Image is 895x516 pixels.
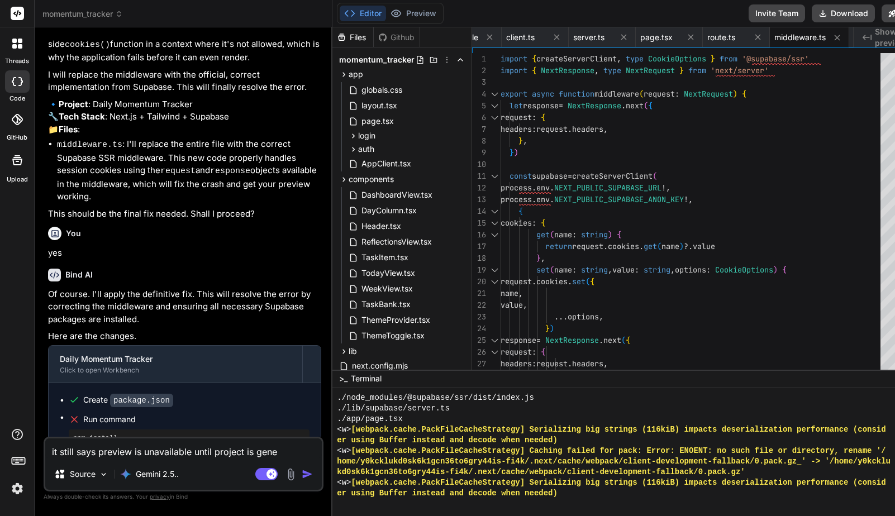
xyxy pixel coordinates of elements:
span: name [554,230,572,240]
span: { [590,276,594,286]
span: : [572,265,577,275]
div: 10 [472,159,486,170]
span: ( [639,89,644,99]
div: 15 [472,217,486,229]
span: : [532,112,536,122]
span: . [532,276,536,286]
div: Click to collapse the range. [487,346,502,358]
p: yes [48,247,321,260]
span: { [648,101,653,111]
span: WeekView.tsx [360,282,414,295]
span: cookies [536,276,568,286]
span: . [603,241,608,251]
span: = [568,171,572,181]
p: 🔹 : Daily Momentum Tracker 🔧 : Next.js + Tailwind + Supabase 📁 : [48,98,321,136]
span: ( [653,171,657,181]
span: . [568,276,572,286]
div: 12 [472,182,486,194]
span: return [545,241,572,251]
div: 8 [472,135,486,147]
p: Always double-check its answers. Your in Bind [44,491,323,502]
span: !, [684,194,693,204]
span: cookies [501,218,532,228]
span: } [510,147,514,157]
span: set [536,265,550,275]
span: ) [514,147,518,157]
span: ./lib/supabase/server.ts [337,403,450,414]
span: , [523,300,527,310]
span: next [603,335,621,345]
div: 14 [472,206,486,217]
div: 18 [472,252,486,264]
span: app [349,69,363,80]
div: 24 [472,323,486,335]
span: function [559,89,594,99]
img: Pick Models [99,470,108,479]
span: { [782,265,787,275]
span: cookies [608,241,639,251]
li: : I'll replace the entire file with the correct Supabase SSR middleware. This new code properly h... [57,138,321,203]
span: ( [550,265,554,275]
span: components [349,174,394,185]
div: Click to collapse the range. [487,276,502,288]
span: , [617,54,621,64]
span: set [572,276,585,286]
label: Upload [7,175,28,184]
span: , [608,265,612,275]
span: NextResponse [545,335,599,345]
span: layout.tsx [360,99,398,112]
span: privacy [150,493,170,500]
span: . [550,194,554,204]
span: request [644,89,675,99]
span: request [501,112,532,122]
h6: You [66,228,81,239]
span: headers [501,124,532,134]
span: } [536,253,541,263]
span: globals.css [360,83,403,97]
span: ( [550,230,554,240]
span: : [572,230,577,240]
span: process [501,183,532,193]
div: Daily Momentum Tracker [60,353,291,365]
span: request [536,124,568,134]
div: Click to collapse the range. [487,100,502,112]
span: } [679,65,684,75]
span: get [644,241,657,251]
p: Of course. I'll apply the definitive fix. This will resolve the error by correcting the middlewar... [48,288,321,326]
div: 19 [472,264,486,276]
h6: Bind AI [65,269,93,280]
span: TaskItem.tsx [360,251,410,264]
span: : [532,347,536,357]
span: { [541,347,545,357]
span: . [621,101,626,111]
span: Terminal [351,373,382,384]
span: Header.tsx [360,219,402,233]
span: response [501,335,536,345]
span: . [550,183,554,193]
strong: Files [59,124,78,135]
span: '@supabase/ssr' [742,54,809,64]
span: ThemeToggle.tsx [360,329,426,342]
div: 16 [472,229,486,241]
span: createServerClient [536,54,617,64]
span: from [688,65,706,75]
span: NEXT_PUBLIC_SUPABASE_ANON_KEY [554,194,684,204]
strong: Project [59,99,88,109]
span: request [501,347,532,357]
span: = [559,101,563,111]
div: 17 [472,241,486,252]
span: async [532,89,554,99]
span: DayColumn.tsx [360,204,418,217]
div: 5 [472,100,486,112]
button: Invite Team [749,4,805,22]
p: Gemini 2.5.. [136,469,179,480]
span: NEXT_PUBLIC_SUPABASE_URL [554,183,661,193]
span: home/y0kcklukd0sk6k1gcn36to6gry44is-fi4k/.next/cache/webpack/client-development-fallback/0.pack.g... [337,456,891,467]
span: headers [572,124,603,134]
span: . [532,183,536,193]
span: { [626,335,630,345]
span: string [581,230,608,240]
span: next.config.mjs [351,359,409,372]
span: from [720,54,737,64]
span: ( [644,101,648,111]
